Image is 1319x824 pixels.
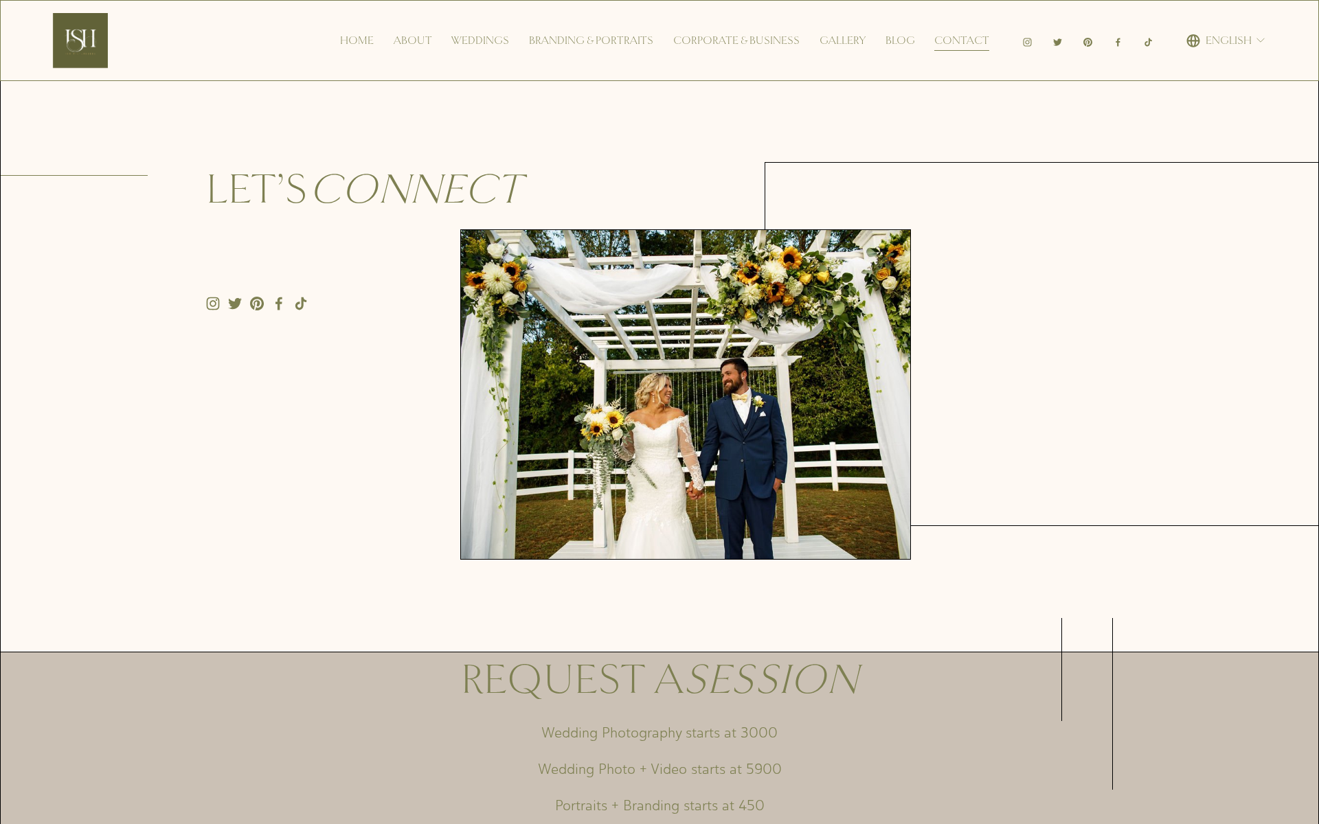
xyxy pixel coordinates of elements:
a: Pinterest [1083,36,1093,46]
a: TikTok [1143,36,1153,46]
a: Instagram [1022,36,1033,46]
a: TikTok [294,297,308,310]
h2: Let’s [206,162,605,217]
a: Corporate & Business [673,30,800,51]
em: connect [308,164,521,214]
a: Facebook [272,297,286,310]
a: About [394,30,432,51]
a: Weddings [451,30,509,51]
a: Branding & Portraits [529,30,653,51]
img: Ish Picturesque [53,13,108,68]
a: Twitter [228,297,242,310]
a: Twitter [1052,36,1063,46]
a: Home [340,30,374,51]
a: Contact [934,30,989,51]
span: English [1206,31,1252,51]
em: session [683,654,858,705]
div: language picker [1186,30,1267,51]
a: Facebook [1113,36,1123,46]
a: Blog [886,30,915,51]
p: Wedding Photography starts at 3000 [409,720,910,745]
p: Portraits + Branding starts at 450 [409,792,910,818]
a: Instagram [206,297,220,310]
p: Wedding Photo + Video starts at 5900 [409,756,910,781]
a: Gallery [820,30,866,51]
a: Pinterest [250,297,264,310]
h2: Request a [359,652,961,707]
